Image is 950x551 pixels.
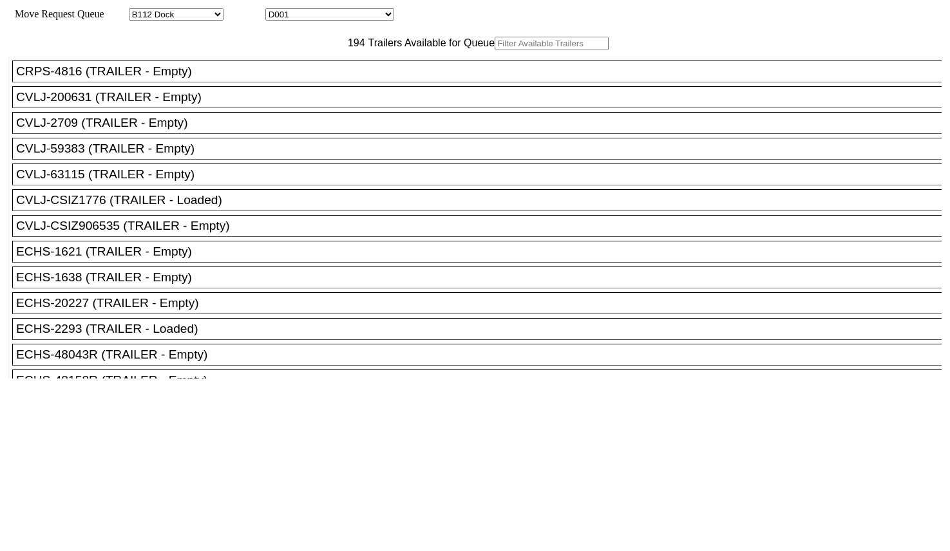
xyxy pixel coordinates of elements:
div: ECHS-1638 (TRAILER - Empty) [16,270,949,285]
span: 194 [341,37,365,48]
div: CVLJ-63115 (TRAILER - Empty) [16,167,949,182]
input: Filter Available Trailers [495,37,609,50]
div: ECHS-1621 (TRAILER - Empty) [16,245,949,259]
span: Move Request Queue [8,8,104,19]
div: CRPS-4816 (TRAILER - Empty) [16,64,949,79]
span: Area [106,8,126,19]
span: Trailers Available for Queue [365,37,495,48]
div: CVLJ-200631 (TRAILER - Empty) [16,90,949,104]
span: Location [226,8,263,19]
div: ECHS-2293 (TRAILER - Loaded) [16,322,949,336]
div: ECHS-20227 (TRAILER - Empty) [16,296,949,310]
div: CVLJ-59383 (TRAILER - Empty) [16,142,949,156]
div: CVLJ-CSIZ906535 (TRAILER - Empty) [16,219,949,233]
div: CVLJ-CSIZ1776 (TRAILER - Loaded) [16,193,949,207]
div: ECHS-48158R (TRAILER - Empty) [16,373,949,388]
div: CVLJ-2709 (TRAILER - Empty) [16,116,949,130]
div: ECHS-48043R (TRAILER - Empty) [16,348,949,362]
